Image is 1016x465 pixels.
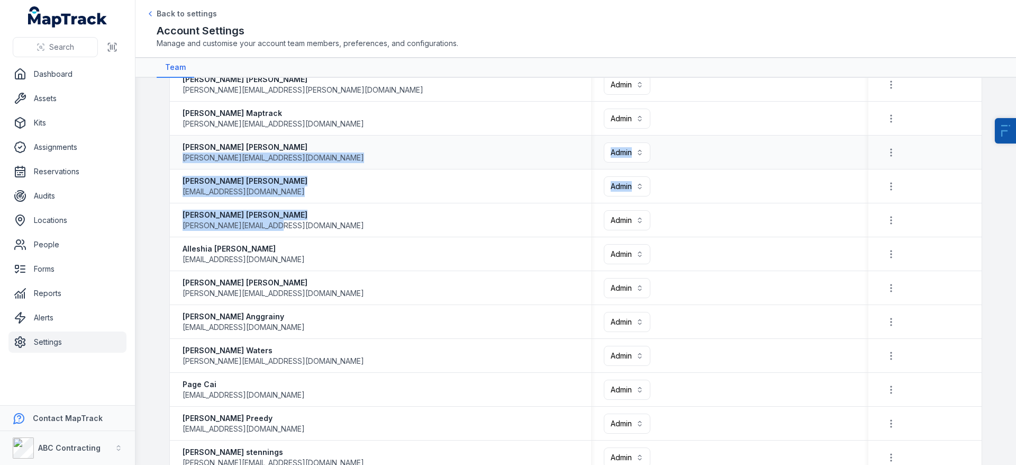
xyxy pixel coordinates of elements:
a: Dashboard [8,64,126,85]
button: Admin [604,244,650,264]
strong: [PERSON_NAME] stennings [183,447,364,458]
button: Admin [604,414,650,434]
a: Assignments [8,137,126,158]
strong: Alleshia [PERSON_NAME] [183,244,305,254]
strong: [PERSON_NAME] [PERSON_NAME] [183,74,423,85]
span: [PERSON_NAME][EMAIL_ADDRESS][DOMAIN_NAME] [183,119,364,129]
button: Admin [604,380,650,400]
a: Team [157,58,194,78]
strong: [PERSON_NAME] [PERSON_NAME] [183,278,364,288]
a: Settings [8,332,126,353]
a: Forms [8,258,126,280]
span: [EMAIL_ADDRESS][DOMAIN_NAME] [183,254,305,265]
a: Kits [8,112,126,133]
strong: [PERSON_NAME] Waters [183,345,364,356]
button: Search [13,37,98,57]
span: [EMAIL_ADDRESS][DOMAIN_NAME] [183,424,305,434]
button: Admin [604,109,650,129]
span: Back to settings [157,8,217,19]
strong: ABC Contracting [38,443,101,452]
a: Audits [8,185,126,207]
span: Search [49,42,74,52]
a: Assets [8,88,126,109]
strong: [PERSON_NAME] Maptrack [183,108,364,119]
span: Manage and customise your account team members, preferences, and configurations. [157,38,995,49]
span: [PERSON_NAME][EMAIL_ADDRESS][DOMAIN_NAME] [183,153,364,163]
button: Admin [604,176,650,196]
span: [PERSON_NAME][EMAIL_ADDRESS][DOMAIN_NAME] [183,288,364,299]
button: Admin [604,210,650,230]
button: Admin [604,312,650,332]
a: MapTrack [28,6,107,28]
span: [EMAIL_ADDRESS][DOMAIN_NAME] [183,186,305,197]
strong: [PERSON_NAME] Preedy [183,413,305,424]
button: Admin [604,346,650,366]
span: [PERSON_NAME][EMAIL_ADDRESS][PERSON_NAME][DOMAIN_NAME] [183,85,423,95]
a: Reports [8,283,126,304]
span: [EMAIL_ADDRESS][DOMAIN_NAME] [183,390,305,400]
strong: [PERSON_NAME] [PERSON_NAME] [183,142,364,153]
span: [PERSON_NAME][EMAIL_ADDRESS][DOMAIN_NAME] [183,356,364,366]
a: Back to settings [146,8,217,19]
strong: Page Cai [183,379,305,390]
a: Alerts [8,307,126,328]
span: [EMAIL_ADDRESS][DOMAIN_NAME] [183,322,305,333]
h2: Account Settings [157,23,995,38]
a: Reservations [8,161,126,182]
span: [PERSON_NAME][EMAIL_ADDRESS][DOMAIN_NAME] [183,220,364,231]
strong: [PERSON_NAME] Anggrainy [183,311,305,322]
strong: Contact MapTrack [33,414,103,423]
button: Admin [604,142,650,163]
button: Admin [604,278,650,298]
strong: [PERSON_NAME] [PERSON_NAME] [183,176,307,186]
button: Admin [604,75,650,95]
a: People [8,234,126,255]
strong: [PERSON_NAME] [PERSON_NAME] [183,210,364,220]
a: Locations [8,210,126,231]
